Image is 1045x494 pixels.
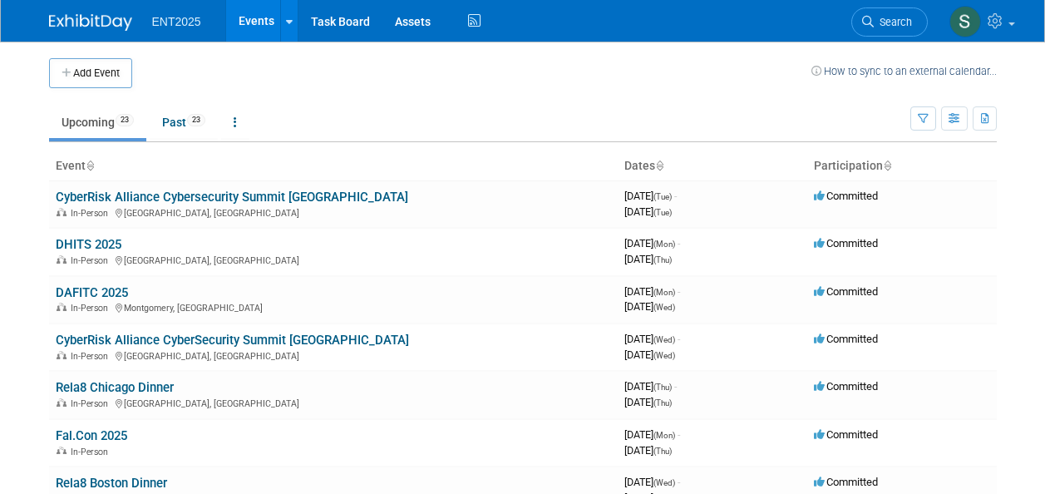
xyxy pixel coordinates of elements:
[624,190,677,202] span: [DATE]
[814,237,878,249] span: Committed
[653,288,675,297] span: (Mon)
[678,476,680,488] span: -
[116,114,134,126] span: 23
[49,152,618,180] th: Event
[71,447,113,457] span: In-Person
[71,255,113,266] span: In-Person
[883,159,891,172] a: Sort by Participation Type
[814,476,878,488] span: Committed
[624,444,672,457] span: [DATE]
[56,253,611,266] div: [GEOGRAPHIC_DATA], [GEOGRAPHIC_DATA]
[49,106,146,138] a: Upcoming23
[814,380,878,393] span: Committed
[653,431,675,440] span: (Mon)
[653,255,672,264] span: (Thu)
[71,398,113,409] span: In-Person
[86,159,94,172] a: Sort by Event Name
[678,333,680,345] span: -
[814,428,878,441] span: Committed
[56,333,409,348] a: CyberRisk Alliance CyberSecurity Summit [GEOGRAPHIC_DATA]
[56,348,611,362] div: [GEOGRAPHIC_DATA], [GEOGRAPHIC_DATA]
[56,428,127,443] a: Fal.Con 2025
[811,65,997,77] a: How to sync to an external calendar...
[653,383,672,392] span: (Thu)
[56,190,408,205] a: CyberRisk Alliance Cybersecurity Summit [GEOGRAPHIC_DATA]
[624,300,675,313] span: [DATE]
[624,237,680,249] span: [DATE]
[624,476,680,488] span: [DATE]
[814,190,878,202] span: Committed
[152,15,201,28] span: ENT2025
[851,7,928,37] a: Search
[56,476,167,491] a: Rela8 Boston Dinner
[187,114,205,126] span: 23
[624,428,680,441] span: [DATE]
[653,192,672,201] span: (Tue)
[57,208,67,216] img: In-Person Event
[624,205,672,218] span: [DATE]
[653,478,675,487] span: (Wed)
[49,14,132,31] img: ExhibitDay
[653,398,672,408] span: (Thu)
[678,237,680,249] span: -
[49,58,132,88] button: Add Event
[655,159,663,172] a: Sort by Start Date
[624,285,680,298] span: [DATE]
[56,300,611,314] div: Montgomery, [GEOGRAPHIC_DATA]
[57,398,67,407] img: In-Person Event
[814,333,878,345] span: Committed
[678,428,680,441] span: -
[624,253,672,265] span: [DATE]
[653,335,675,344] span: (Wed)
[624,380,677,393] span: [DATE]
[71,351,113,362] span: In-Person
[57,351,67,359] img: In-Person Event
[653,447,672,456] span: (Thu)
[56,237,121,252] a: DHITS 2025
[56,380,174,395] a: Rela8 Chicago Dinner
[653,351,675,360] span: (Wed)
[624,333,680,345] span: [DATE]
[57,255,67,264] img: In-Person Event
[57,303,67,311] img: In-Person Event
[653,240,675,249] span: (Mon)
[653,303,675,312] span: (Wed)
[807,152,997,180] th: Participation
[814,285,878,298] span: Committed
[674,380,677,393] span: -
[56,285,128,300] a: DAFITC 2025
[71,303,113,314] span: In-Person
[678,285,680,298] span: -
[949,6,981,37] img: Stephanie Silva
[57,447,67,455] img: In-Person Event
[624,396,672,408] span: [DATE]
[674,190,677,202] span: -
[653,208,672,217] span: (Tue)
[874,16,912,28] span: Search
[624,348,675,361] span: [DATE]
[56,396,611,409] div: [GEOGRAPHIC_DATA], [GEOGRAPHIC_DATA]
[150,106,218,138] a: Past23
[56,205,611,219] div: [GEOGRAPHIC_DATA], [GEOGRAPHIC_DATA]
[71,208,113,219] span: In-Person
[618,152,807,180] th: Dates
